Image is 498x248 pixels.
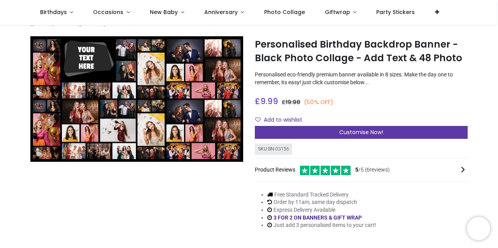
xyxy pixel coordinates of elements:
[274,214,362,221] a: 3 FOR 2 ON BANNERS & GIFT WRAP
[40,8,67,16] span: Birthdays
[339,128,383,136] span: Customise Now!
[376,8,415,16] span: Party Stickers
[267,221,376,229] li: Just add 3 personalised items to your cart!
[325,8,350,16] span: Giftwrap
[286,98,300,106] span: 19.98
[255,38,468,65] h1: Personalised Birthday Backdrop Banner - Black Photo Collage - Add Text & 48 Photo
[150,8,178,16] span: New Baby
[93,8,123,16] span: Occasions
[260,96,278,107] span: 9.99
[467,217,490,240] iframe: Brevo live chat
[267,206,376,214] li: Express Delivery Available
[255,96,278,107] span: £
[30,36,243,161] img: Personalised Birthday Backdrop Banner - Black Photo Collage - Add Text & 48 Photo
[204,8,238,16] span: Anniversary
[255,113,309,127] button: Add to wishlistAdd to wishlist
[355,166,390,174] span: /5 ( 6 reviews)
[304,98,333,106] small: (50% OFF)
[355,167,358,173] span: 5
[282,98,300,106] span: £
[264,8,305,16] span: Photo Collage
[255,143,292,155] div: SKU: BN-03156
[267,198,376,206] li: Order by 11am, same day dispatch
[267,191,376,199] li: Free Standard Tracked Delivery
[255,117,261,122] i: Add to wishlist
[43,20,56,26] a: Shop
[255,71,468,86] p: Personalised eco-friendly premium banner available in 8 sizes. Make the day one to remember, its ...
[255,165,468,175] div: Product Reviews
[64,20,106,26] a: Teenage Birthday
